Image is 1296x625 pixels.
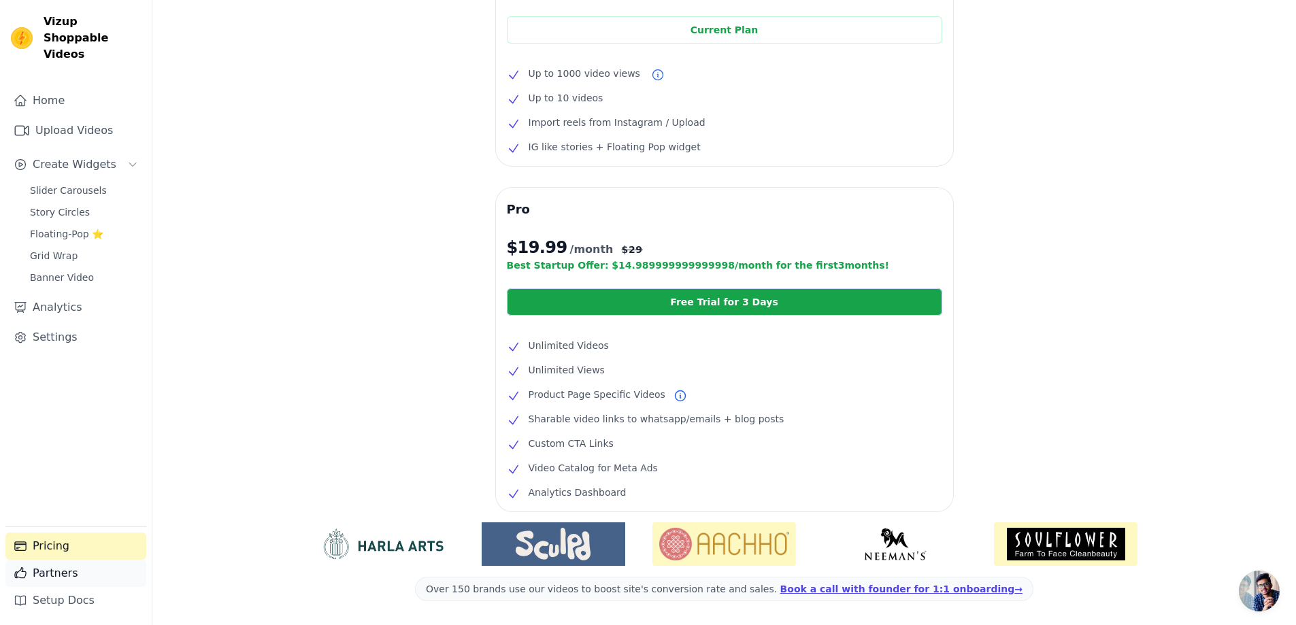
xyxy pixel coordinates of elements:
[529,411,784,427] span: Sharable video links to whatsapp/emails + blog posts
[994,522,1137,566] img: Soulflower
[507,16,942,44] div: Current Plan
[529,386,665,403] span: Product Page Specific Videos
[529,139,701,155] span: IG like stories + Floating Pop widget
[5,151,146,178] button: Create Widgets
[22,246,146,265] a: Grid Wrap
[5,587,146,614] a: Setup Docs
[11,27,33,49] img: Vizup
[22,181,146,200] a: Slider Carousels
[507,199,942,220] h3: Pro
[529,90,603,106] span: Up to 10 videos
[5,533,146,560] a: Pricing
[529,484,627,501] span: Analytics Dashboard
[823,528,967,560] img: Neeman's
[33,156,116,173] span: Create Widgets
[30,184,107,197] span: Slider Carousels
[30,249,78,263] span: Grid Wrap
[482,528,625,560] img: Sculpd US
[507,288,942,316] a: Free Trial for 3 Days
[780,584,1023,594] a: Book a call with founder for 1:1 onboarding
[529,65,640,82] span: Up to 1000 video views
[5,117,146,144] a: Upload Videos
[30,271,94,284] span: Banner Video
[22,203,146,222] a: Story Circles
[44,14,141,63] span: Vizup Shoppable Videos
[529,362,605,378] span: Unlimited Views
[22,268,146,287] a: Banner Video
[5,560,146,587] a: Partners
[1239,571,1280,611] a: Open chat
[507,460,942,476] li: Video Catalog for Meta Ads
[529,337,609,354] span: Unlimited Videos
[507,258,942,272] p: Best Startup Offer: $ 14.989999999999998 /month for the first 3 months!
[5,87,146,114] a: Home
[507,435,942,452] li: Custom CTA Links
[570,241,614,258] span: /month
[529,114,705,131] span: Import reels from Instagram / Upload
[22,224,146,243] a: Floating-Pop ⭐
[5,324,146,351] a: Settings
[311,528,454,560] img: HarlaArts
[30,205,90,219] span: Story Circles
[507,237,567,258] span: $ 19.99
[5,294,146,321] a: Analytics
[652,522,796,566] img: Aachho
[621,243,642,256] span: $ 29
[30,227,103,241] span: Floating-Pop ⭐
